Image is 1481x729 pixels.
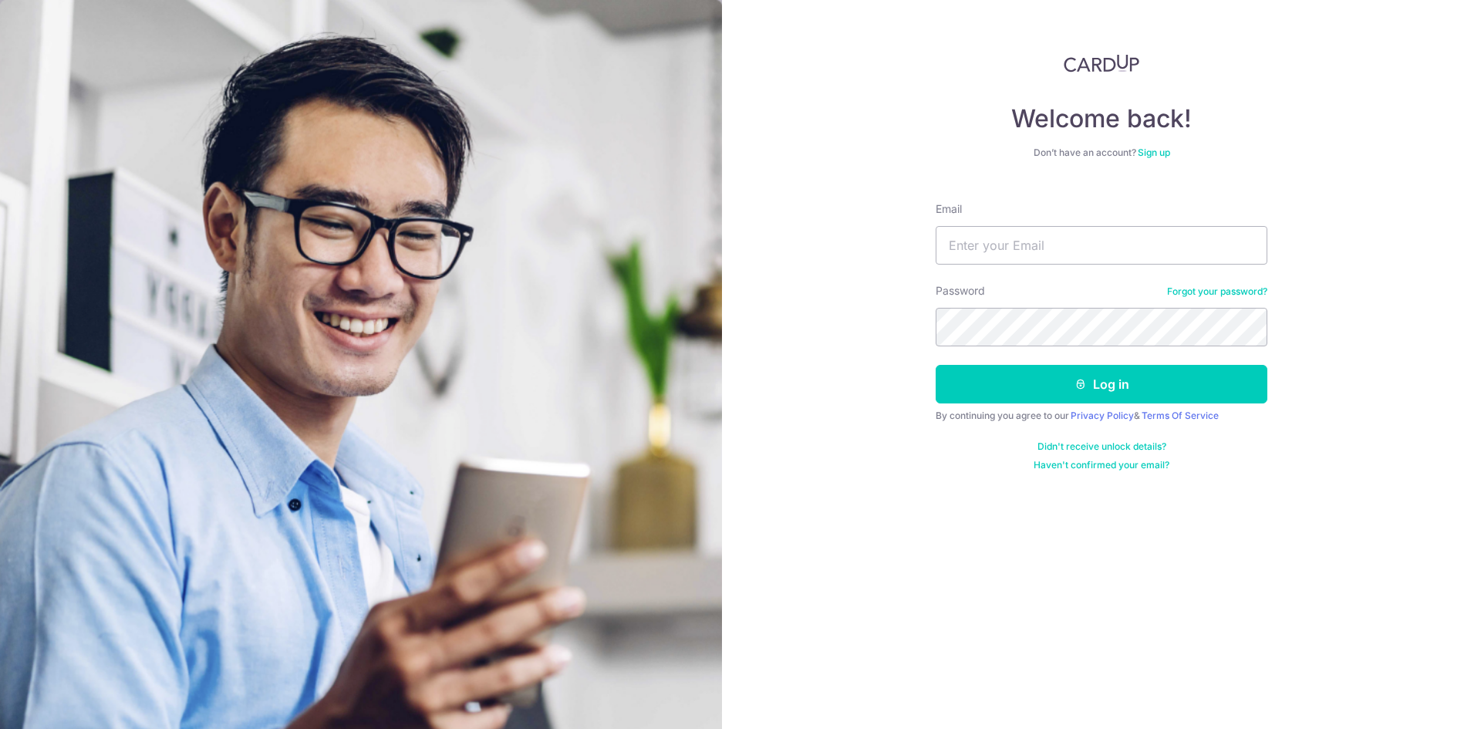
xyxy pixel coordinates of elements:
[1138,147,1170,158] a: Sign up
[1071,410,1134,421] a: Privacy Policy
[936,365,1267,403] button: Log in
[936,283,985,299] label: Password
[1064,54,1139,73] img: CardUp Logo
[936,147,1267,159] div: Don’t have an account?
[1034,459,1169,471] a: Haven't confirmed your email?
[1167,285,1267,298] a: Forgot your password?
[1142,410,1219,421] a: Terms Of Service
[936,103,1267,134] h4: Welcome back!
[936,410,1267,422] div: By continuing you agree to our &
[936,201,962,217] label: Email
[1037,440,1166,453] a: Didn't receive unlock details?
[936,226,1267,265] input: Enter your Email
